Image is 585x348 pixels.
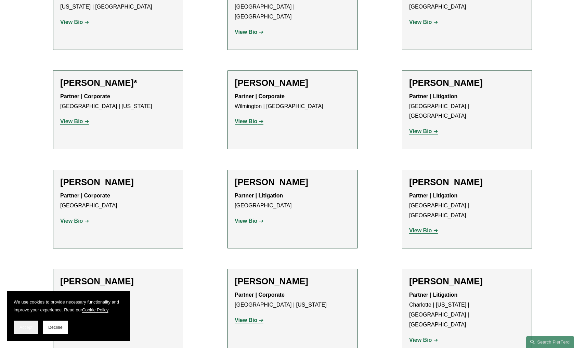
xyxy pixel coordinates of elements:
strong: View Bio [235,29,257,35]
p: [GEOGRAPHIC_DATA] | [GEOGRAPHIC_DATA] [409,92,525,121]
strong: Partner | Corporate [60,93,110,99]
strong: View Bio [60,19,83,25]
strong: View Bio [235,118,257,124]
span: Decline [48,325,63,330]
a: View Bio [409,337,438,343]
strong: View Bio [409,337,432,343]
a: View Bio [60,118,89,124]
p: [GEOGRAPHIC_DATA] | [US_STATE] [235,290,350,310]
strong: View Bio [409,128,432,134]
h2: [PERSON_NAME] [409,276,525,287]
span: Accept [19,325,32,330]
strong: Partner | Corporate [235,292,285,298]
p: [GEOGRAPHIC_DATA] [60,290,176,320]
strong: View Bio [60,118,83,124]
a: View Bio [60,218,89,224]
strong: Partner | Litigation [409,193,457,198]
a: View Bio [235,218,263,224]
p: Charlotte | [US_STATE] | [GEOGRAPHIC_DATA] | [GEOGRAPHIC_DATA] [409,290,525,330]
button: Decline [43,321,68,334]
a: View Bio [235,29,263,35]
a: View Bio [235,317,263,323]
a: View Bio [409,228,438,233]
p: We use cookies to provide necessary functionality and improve your experience. Read our . [14,298,123,314]
a: Search this site [526,336,574,348]
h2: [PERSON_NAME] [235,177,350,188]
h2: [PERSON_NAME] [409,177,525,188]
p: [GEOGRAPHIC_DATA] | [GEOGRAPHIC_DATA] [409,191,525,220]
strong: View Bio [235,218,257,224]
h2: [PERSON_NAME] [235,276,350,287]
p: Wilmington | [GEOGRAPHIC_DATA] [235,92,350,112]
h2: [PERSON_NAME] [409,78,525,88]
h2: [PERSON_NAME] [235,78,350,88]
h2: [PERSON_NAME] [60,276,176,287]
a: View Bio [409,19,438,25]
strong: Partner | Litigation [409,292,457,298]
strong: Partner | Litigation [235,193,283,198]
section: Cookie banner [7,291,130,341]
p: [GEOGRAPHIC_DATA] [235,191,350,211]
p: [GEOGRAPHIC_DATA] | [US_STATE] [60,92,176,112]
a: View Bio [235,118,263,124]
h2: [PERSON_NAME]* [60,78,176,88]
a: Cookie Policy [82,307,108,312]
p: [GEOGRAPHIC_DATA] [60,191,176,211]
button: Accept [14,321,38,334]
a: View Bio [409,128,438,134]
strong: Partner | Corporate [60,193,110,198]
strong: Partner | Litigation [409,93,457,99]
h2: [PERSON_NAME] [60,177,176,188]
strong: View Bio [235,317,257,323]
strong: View Bio [60,218,83,224]
strong: Partner | Corporate [235,93,285,99]
strong: View Bio [409,228,432,233]
strong: View Bio [409,19,432,25]
a: View Bio [60,19,89,25]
